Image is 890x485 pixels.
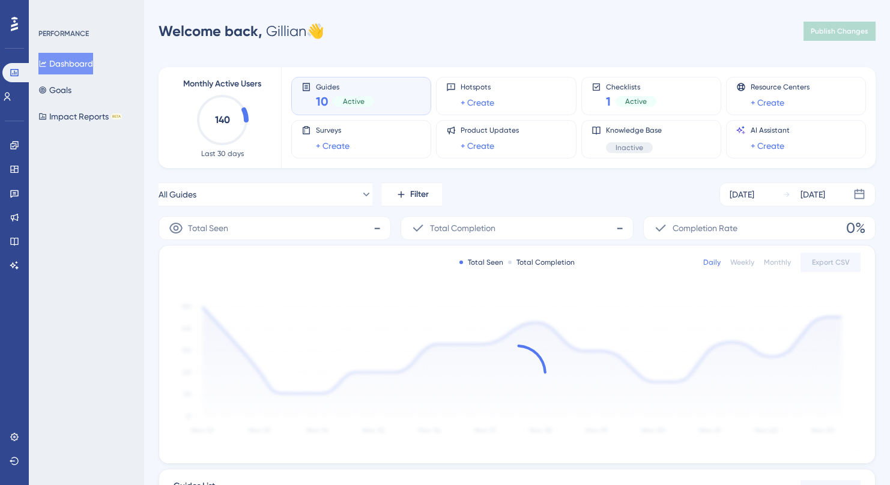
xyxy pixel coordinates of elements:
div: Monthly [764,258,791,267]
span: Completion Rate [673,221,737,235]
div: Weekly [730,258,754,267]
a: + Create [461,95,494,110]
div: BETA [111,113,122,119]
span: Export CSV [812,258,850,267]
button: Filter [382,182,442,206]
span: Last 30 days [201,149,244,158]
span: Knowledge Base [606,125,662,135]
div: Gillian 👋 [159,22,324,41]
a: + Create [461,139,494,153]
span: 10 [316,93,328,110]
span: - [616,218,623,238]
span: Total Seen [188,221,228,235]
button: Impact ReportsBETA [38,106,122,127]
span: Active [625,97,647,106]
span: Inactive [616,143,643,152]
div: [DATE] [730,187,754,202]
div: Total Seen [459,258,503,267]
text: 140 [215,114,230,125]
span: All Guides [159,187,196,202]
span: Checklists [606,82,656,91]
span: Filter [410,187,429,202]
span: Publish Changes [811,26,868,36]
span: - [374,218,381,238]
button: Dashboard [38,53,93,74]
div: [DATE] [801,187,825,202]
span: AI Assistant [751,125,790,135]
div: Total Completion [508,258,575,267]
button: Publish Changes [804,22,876,41]
span: Guides [316,82,374,91]
a: + Create [751,139,784,153]
span: 1 [606,93,611,110]
span: Welcome back, [159,22,262,40]
span: Total Completion [430,221,495,235]
a: + Create [751,95,784,110]
button: All Guides [159,182,372,206]
span: Product Updates [461,125,519,135]
button: Export CSV [801,253,861,272]
span: Resource Centers [751,82,810,92]
div: Daily [703,258,721,267]
div: PERFORMANCE [38,29,89,38]
button: Goals [38,79,71,101]
span: Active [343,97,365,106]
span: Surveys [316,125,350,135]
a: + Create [316,139,350,153]
span: 0% [846,218,865,238]
span: Hotspots [461,82,494,92]
span: Monthly Active Users [183,77,261,91]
